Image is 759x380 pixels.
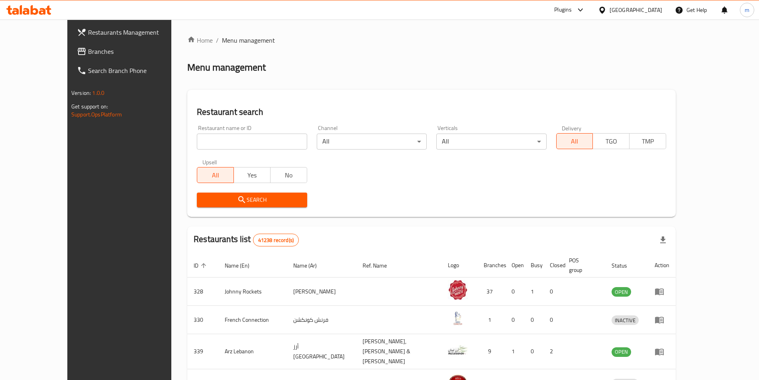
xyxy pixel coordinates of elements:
th: Busy [524,253,543,278]
div: Menu [655,347,669,356]
td: [PERSON_NAME] [287,278,356,306]
td: 37 [477,278,505,306]
td: 1 [477,306,505,334]
th: Branches [477,253,505,278]
span: POS group [569,256,596,275]
div: Total records count [253,234,299,246]
td: 0 [543,278,563,306]
img: French Connection [448,308,468,328]
td: 0 [524,334,543,369]
button: TGO [592,133,630,149]
td: 2 [543,334,563,369]
td: 0 [505,278,524,306]
li: / [216,35,219,45]
span: Yes [237,169,267,181]
span: Search Branch Phone [88,66,188,75]
a: Home [187,35,213,45]
button: TMP [629,133,666,149]
td: 0 [543,306,563,334]
td: 328 [187,278,218,306]
a: Search Branch Phone [71,61,194,80]
span: Version: [71,88,91,98]
h2: Menu management [187,61,266,74]
span: ID [194,261,209,270]
div: Export file [653,230,673,250]
td: Arz Lebanon [218,334,287,369]
span: Name (En) [225,261,260,270]
td: فرنش كونكشن [287,306,356,334]
span: 1.0.0 [92,88,104,98]
td: 9 [477,334,505,369]
img: Johnny Rockets [448,280,468,300]
th: Action [648,253,676,278]
div: All [317,134,427,150]
span: m [745,6,749,14]
span: Status [612,261,637,270]
div: Plugins [554,5,572,15]
span: TMP [633,136,663,147]
img: Arz Lebanon [448,340,468,360]
button: Yes [233,167,271,183]
span: Get support on: [71,101,108,112]
label: Upsell [202,159,217,165]
span: Menu management [222,35,275,45]
span: All [200,169,231,181]
td: 339 [187,334,218,369]
span: Branches [88,47,188,56]
td: 1 [524,278,543,306]
span: All [560,136,590,147]
th: Closed [543,253,563,278]
span: No [274,169,304,181]
label: Delivery [562,125,582,131]
th: Logo [441,253,477,278]
div: Menu [655,315,669,325]
a: Restaurants Management [71,23,194,42]
button: All [197,167,234,183]
div: INACTIVE [612,315,639,325]
a: Branches [71,42,194,61]
span: Name (Ar) [293,261,327,270]
td: 0 [524,306,543,334]
td: أرز [GEOGRAPHIC_DATA] [287,334,356,369]
span: OPEN [612,347,631,356]
button: All [556,133,593,149]
td: 0 [505,306,524,334]
div: OPEN [612,347,631,357]
nav: breadcrumb [187,35,676,45]
th: Open [505,253,524,278]
span: INACTIVE [612,316,639,325]
td: 1 [505,334,524,369]
span: OPEN [612,287,631,297]
td: 330 [187,306,218,334]
div: All [436,134,546,150]
button: Search [197,193,307,207]
span: TGO [596,136,626,147]
span: Ref. Name [363,261,397,270]
td: [PERSON_NAME],[PERSON_NAME] & [PERSON_NAME] [356,334,442,369]
h2: Restaurant search [197,106,666,118]
span: 41238 record(s) [253,236,298,244]
a: Support.OpsPlatform [71,109,122,120]
h2: Restaurants list [194,233,299,246]
div: [GEOGRAPHIC_DATA] [610,6,662,14]
div: Menu [655,287,669,296]
input: Search for restaurant name or ID.. [197,134,307,150]
span: Search [203,195,300,205]
td: French Connection [218,306,287,334]
td: Johnny Rockets [218,278,287,306]
button: No [270,167,307,183]
span: Restaurants Management [88,28,188,37]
